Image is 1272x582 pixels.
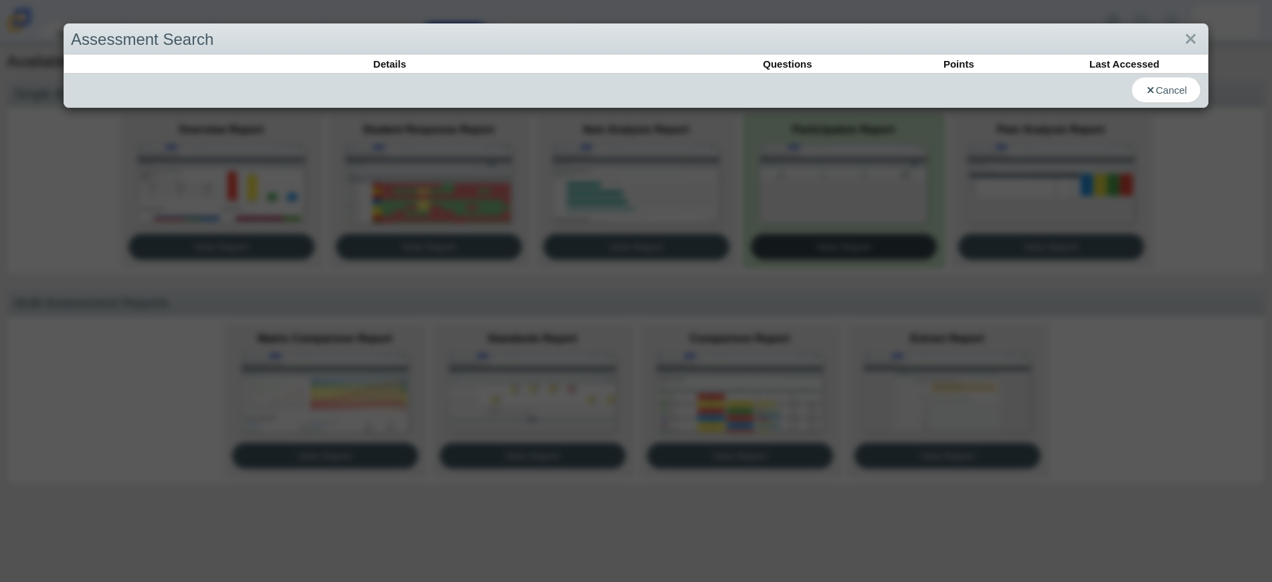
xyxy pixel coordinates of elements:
[1146,84,1187,96] span: Cancel
[78,56,701,72] th: Details
[703,56,873,72] th: Questions
[64,24,1208,56] div: Assessment Search
[874,56,1044,72] th: Points
[1131,77,1201,103] button: Cancel
[1045,56,1204,72] th: Last Accessed
[1180,28,1201,51] a: Close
